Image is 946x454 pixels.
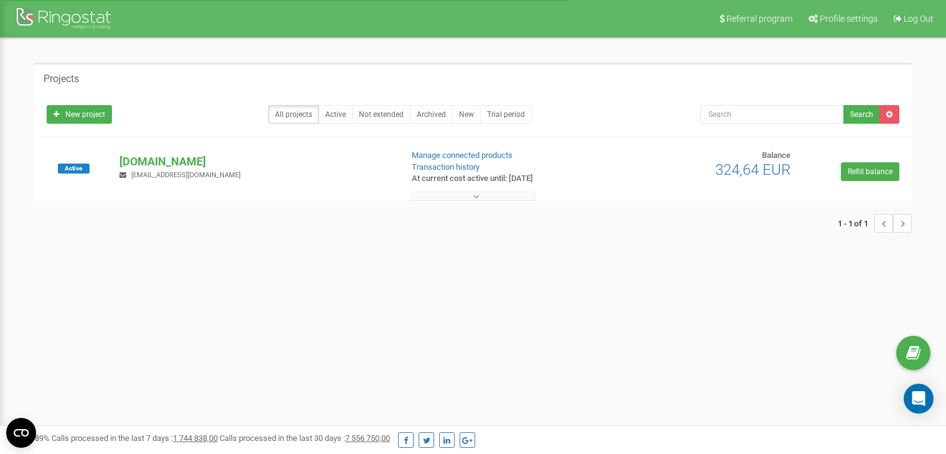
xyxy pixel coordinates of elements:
[838,202,912,245] nav: ...
[480,105,532,124] a: Trial period
[44,73,79,85] h5: Projects
[700,105,844,124] input: Search
[119,154,391,170] p: [DOMAIN_NAME]
[412,151,512,160] a: Manage connected products
[173,433,218,443] u: 1 744 838,00
[410,105,453,124] a: Archived
[715,161,791,178] span: 324,64 EUR
[220,433,390,443] span: Calls processed in the last 30 days :
[904,384,934,414] div: Open Intercom Messenger
[904,14,934,24] span: Log Out
[58,164,90,174] span: Active
[412,173,611,185] p: At current cost active until: [DATE]
[452,105,481,124] a: New
[268,105,319,124] a: All projects
[352,105,410,124] a: Not extended
[762,151,791,160] span: Balance
[820,14,878,24] span: Profile settings
[131,171,241,179] span: [EMAIL_ADDRESS][DOMAIN_NAME]
[345,433,390,443] u: 7 556 750,00
[726,14,792,24] span: Referral program
[838,214,874,233] span: 1 - 1 of 1
[6,418,36,448] button: Open CMP widget
[47,105,112,124] a: New project
[412,162,480,172] a: Transaction history
[843,105,880,124] button: Search
[318,105,353,124] a: Active
[841,162,899,181] a: Refill balance
[52,433,218,443] span: Calls processed in the last 7 days :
